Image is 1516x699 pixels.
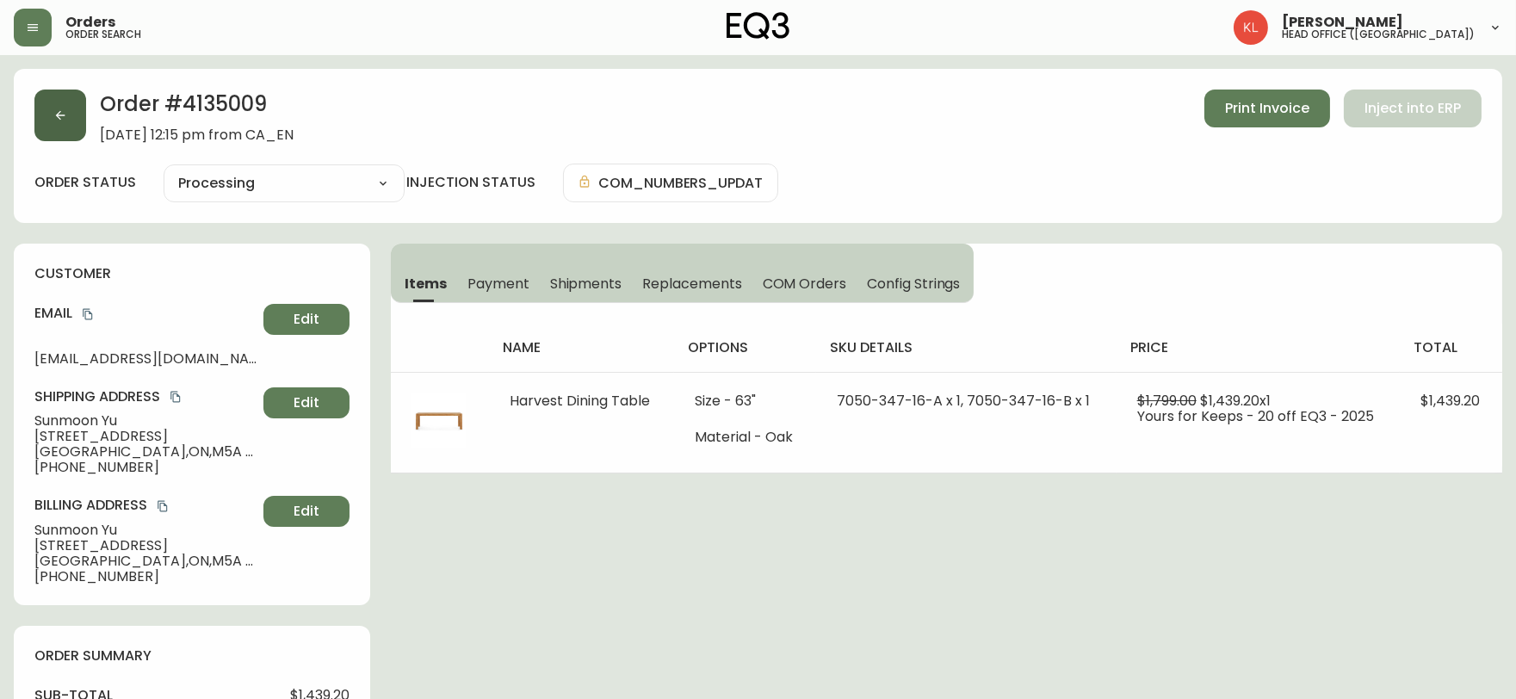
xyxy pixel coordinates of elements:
[263,496,350,527] button: Edit
[1130,338,1386,357] h4: price
[411,393,467,448] img: 0ccc1e63-05dc-4fc2-bf49-a6b6130683fdOptional[5e7aecb5-3c28-41c7-8ba6-bb4ba723ea8d.jpg].jpg
[263,387,350,418] button: Edit
[642,275,741,293] span: Replacements
[867,275,960,293] span: Config Strings
[510,391,650,411] span: Harvest Dining Table
[65,15,115,29] span: Orders
[294,502,319,521] span: Edit
[154,498,171,515] button: copy
[34,173,136,192] label: order status
[695,430,795,445] li: Material - Oak
[34,523,257,538] span: Sunmoon Yu
[34,304,257,323] h4: Email
[34,569,257,585] span: [PHONE_NUMBER]
[65,29,141,40] h5: order search
[34,444,257,460] span: [GEOGRAPHIC_DATA] , ON , M5A 0Y1 , CA
[34,413,257,429] span: Sunmoon Yu
[167,388,184,405] button: copy
[263,304,350,335] button: Edit
[1200,391,1271,411] span: $1,439.20 x 1
[34,387,257,406] h4: Shipping Address
[1137,391,1197,411] span: $1,799.00
[695,393,795,409] li: Size - 63"
[837,391,1090,411] span: 7050-347-16-A x 1, 7050-347-16-B x 1
[503,338,660,357] h4: name
[34,429,257,444] span: [STREET_ADDRESS]
[1282,15,1403,29] span: [PERSON_NAME]
[100,90,294,127] h2: Order # 4135009
[34,538,257,554] span: [STREET_ADDRESS]
[830,338,1102,357] h4: sku details
[1137,406,1374,426] span: Yours for Keeps - 20 off EQ3 - 2025
[34,496,257,515] h4: Billing Address
[406,173,535,192] h4: injection status
[34,554,257,569] span: [GEOGRAPHIC_DATA] , ON , M5A 0Y1 , CA
[79,306,96,323] button: copy
[34,264,350,283] h4: customer
[405,275,447,293] span: Items
[1225,99,1309,118] span: Print Invoice
[688,338,802,357] h4: options
[34,460,257,475] span: [PHONE_NUMBER]
[467,275,529,293] span: Payment
[550,275,622,293] span: Shipments
[294,310,319,329] span: Edit
[1234,10,1268,45] img: 2c0c8aa7421344cf0398c7f872b772b5
[100,127,294,143] span: [DATE] 12:15 pm from CA_EN
[727,12,790,40] img: logo
[1420,391,1480,411] span: $1,439.20
[34,646,350,665] h4: order summary
[294,393,319,412] span: Edit
[763,275,847,293] span: COM Orders
[34,351,257,367] span: [EMAIL_ADDRESS][DOMAIN_NAME]
[1414,338,1488,357] h4: total
[1204,90,1330,127] button: Print Invoice
[1282,29,1475,40] h5: head office ([GEOGRAPHIC_DATA])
